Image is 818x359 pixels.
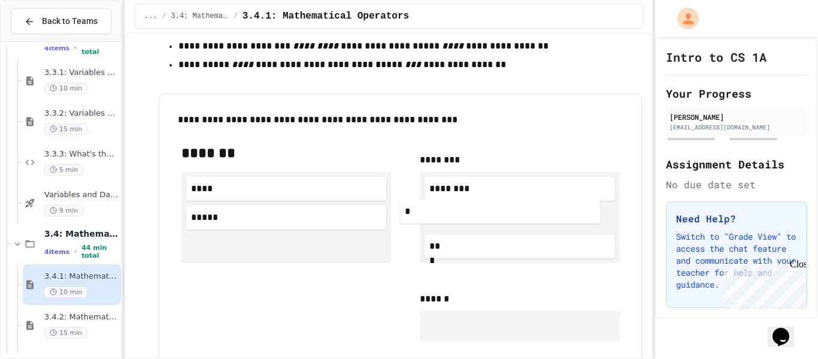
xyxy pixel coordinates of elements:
span: Variables and Data types - quiz [44,190,119,200]
h2: Your Progress [666,85,807,102]
span: ... [144,11,157,21]
h2: Assignment Details [666,156,807,173]
span: 39 min total [81,40,119,56]
span: 3.4: Mathematical Operators [171,11,229,21]
span: 3.4.1: Mathematical Operators [243,9,409,23]
div: No due date set [666,177,807,192]
span: • [74,247,77,257]
iframe: chat widget [719,259,806,310]
span: 3.4.2: Mathematical Operators - Review [44,312,119,322]
p: Switch to "Grade View" to access the chat feature and communicate with your teacher for help and ... [676,231,797,291]
span: 44 min total [81,244,119,260]
span: 9 min [44,205,83,216]
h3: Need Help? [676,212,797,226]
h1: Intro to CS 1A [666,49,767,65]
span: 3.3.2: Variables and Data Types - Review [44,108,119,119]
span: / [234,11,238,21]
span: / [162,11,166,21]
span: 4 items [44,44,69,52]
span: 3.4: Mathematical Operators [44,228,119,239]
span: 3.3.1: Variables and Data Types [44,68,119,78]
div: [EMAIL_ADDRESS][DOMAIN_NAME] [669,123,804,132]
span: 5 min [44,164,83,176]
span: 15 min [44,123,87,135]
span: • [74,43,77,53]
button: Back to Teams [11,8,111,34]
span: 3.3.3: What's the Type? [44,149,119,159]
span: 3.4.1: Mathematical Operators [44,271,119,282]
span: 4 items [44,248,69,256]
span: Back to Teams [42,15,98,28]
div: My Account [665,5,702,32]
span: 10 min [44,83,87,94]
div: Chat with us now!Close [5,5,83,76]
span: 10 min [44,286,87,298]
iframe: chat widget [768,311,806,347]
span: 15 min [44,327,87,339]
div: [PERSON_NAME] [669,111,804,122]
